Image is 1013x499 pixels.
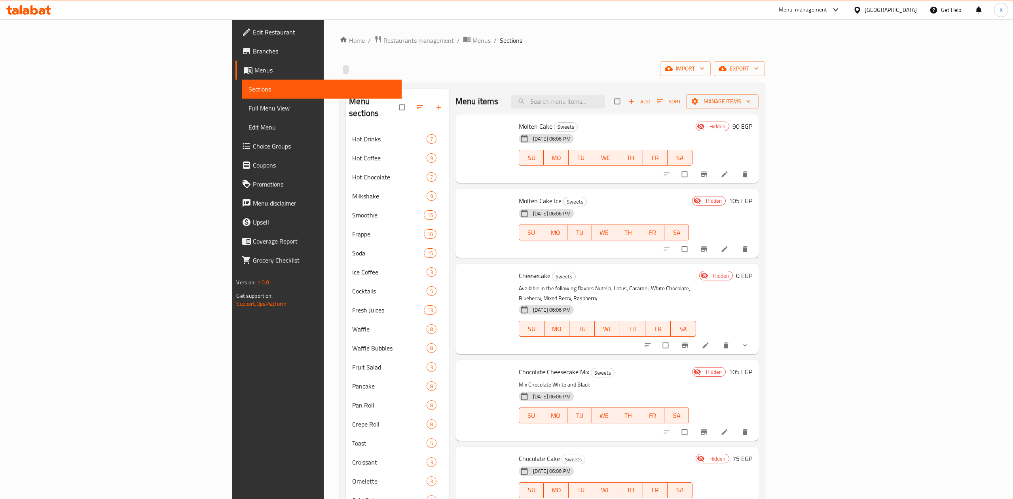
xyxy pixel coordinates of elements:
[346,377,449,396] div: Pancake8
[562,455,585,464] div: Sweets
[427,172,436,182] div: items
[677,425,694,440] span: Select to update
[352,305,423,315] span: Fresh Juices
[427,173,436,181] span: 7
[352,419,426,429] span: Crepe Roll
[352,324,426,334] div: Waffle
[865,6,917,14] div: [GEOGRAPHIC_DATA]
[736,166,755,183] button: delete
[427,345,436,352] span: 8
[592,225,616,240] button: WE
[340,35,764,46] nav: breadcrumb
[352,153,426,163] span: Hot Coffee
[591,368,615,377] div: Sweets
[695,240,714,258] button: Branch-specific-item
[616,225,640,240] button: TH
[235,213,402,232] a: Upsell
[346,472,449,491] div: Omelette3
[619,410,637,421] span: TH
[677,242,694,257] span: Select to update
[352,172,426,182] div: Hot Chocolate
[411,99,430,116] span: Sort sections
[253,255,395,265] span: Grocery Checklist
[671,321,696,337] button: SA
[729,195,752,206] h6: 105 EGP
[544,482,569,498] button: MO
[472,36,491,45] span: Menus
[567,408,592,423] button: TU
[573,323,592,335] span: TU
[519,321,544,337] button: SU
[395,100,411,115] span: Select all sections
[569,482,594,498] button: TU
[254,65,395,75] span: Menus
[721,428,730,436] a: Edit menu item
[640,225,664,240] button: FR
[346,225,449,244] div: Frappe10
[703,368,725,376] span: Hidden
[702,341,711,349] a: Edit menu item
[253,179,395,189] span: Promotions
[572,484,590,496] span: TU
[519,380,689,390] p: Mix Chocolate White and Black
[427,478,436,485] span: 3
[346,453,449,472] div: Croissant3
[695,166,714,183] button: Branch-specific-item
[427,457,436,467] div: items
[249,122,395,132] span: Edit Menu
[660,61,711,76] button: import
[457,36,460,45] li: /
[235,61,402,80] a: Menus
[427,153,436,163] div: items
[530,393,574,400] span: [DATE] 06:06 PM
[249,103,395,113] span: Full Menu View
[235,23,402,42] a: Edit Restaurant
[671,484,689,496] span: SA
[352,457,426,467] div: Croissant
[424,305,436,315] div: items
[595,410,613,421] span: WE
[346,339,449,358] div: Waffle Bubbles8
[664,408,689,423] button: SA
[242,99,402,118] a: Full Menu View
[649,323,668,335] span: FR
[628,97,650,106] span: Add
[519,150,544,166] button: SU
[374,35,454,46] a: Restaurants management
[706,123,729,130] span: Hidden
[427,459,436,466] span: 3
[666,64,704,74] span: import
[686,94,759,109] button: Manage items
[427,419,436,429] div: items
[253,27,395,37] span: Edit Restaurant
[543,225,567,240] button: MO
[352,286,426,296] span: Cocktails
[643,150,668,166] button: FR
[571,227,588,238] span: TU
[352,438,426,448] div: Toast
[548,323,567,335] span: MO
[714,61,765,76] button: export
[721,170,730,178] a: Edit menu item
[522,152,541,164] span: SU
[706,455,729,463] span: Hidden
[652,95,686,108] span: Sort items
[668,150,692,166] button: SA
[596,484,615,496] span: WE
[729,366,752,377] h6: 105 EGP
[424,229,436,239] div: items
[249,84,395,94] span: Sections
[346,415,449,434] div: Crepe Roll8
[547,484,565,496] span: MO
[253,217,395,227] span: Upsell
[346,206,449,225] div: Smoothie15
[427,383,436,390] span: 8
[658,338,675,353] span: Select to update
[427,402,436,409] span: 8
[352,362,426,372] span: Fruit Salad
[530,467,574,475] span: [DATE] 06:06 PM
[253,236,395,246] span: Coverage Report
[519,366,589,378] span: Chocolate Cheesecake Mix
[346,168,449,187] div: Hot Chocolate7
